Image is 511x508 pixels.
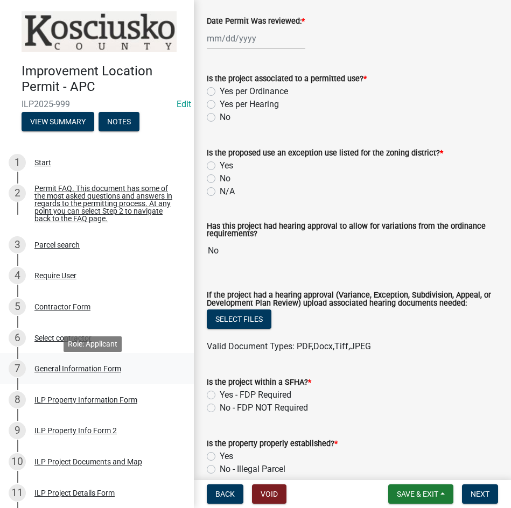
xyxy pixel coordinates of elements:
span: Next [471,490,489,498]
div: ILP Property Information Form [34,396,137,404]
div: Require User [34,272,76,279]
div: 1 [9,154,26,171]
div: Select contractor [34,334,92,342]
label: Is the proposed use an exception use listed for the zoning district? [207,150,443,157]
div: 11 [9,484,26,502]
button: Save & Exit [388,484,453,504]
div: ILP Project Documents and Map [34,458,142,465]
div: 10 [9,453,26,470]
button: Back [207,484,243,504]
span: Back [215,490,235,498]
div: 6 [9,329,26,347]
label: Yes [220,450,233,463]
div: General Information Form [34,365,121,372]
button: Select files [207,309,271,329]
button: Next [462,484,498,504]
label: Yes per Hearing [220,98,279,111]
label: Is the property properly established? [207,440,338,448]
span: Save & Exit [397,490,438,498]
button: View Summary [22,112,94,131]
div: Permit FAQ. This document has some of the most asked questions and answers in regards to the perm... [34,185,177,222]
button: Void [252,484,286,504]
div: ILP Property Info Form 2 [34,427,117,434]
label: No [220,111,230,124]
label: No [220,172,230,185]
a: Edit [177,99,191,109]
wm-modal-confirm: Summary [22,118,94,126]
div: 5 [9,298,26,315]
div: ILP Project Details Form [34,489,115,497]
label: No - Illegal Parcel [220,463,285,476]
input: mm/dd/yyyy [207,27,305,50]
div: 3 [9,236,26,253]
div: 2 [9,185,26,202]
span: ILP2025-999 [22,99,172,109]
label: Is the project within a SFHA? [207,379,311,386]
label: No - Tracts need combined [220,476,321,489]
div: Start [34,159,51,166]
label: Yes per Ordinance [220,85,288,98]
div: Role: Applicant [64,336,122,352]
label: Is the project associated to a permitted use? [207,75,367,83]
div: 9 [9,422,26,439]
div: Parcel search [34,241,80,249]
label: Date Permit Was reviewed: [207,18,305,25]
label: No - FDP NOT Required [220,401,308,414]
label: N/A [220,185,235,198]
span: Valid Document Types: PDF,Docx,Tiff,JPEG [207,341,371,351]
div: Contractor Form [34,303,90,311]
button: Notes [99,112,139,131]
label: If the project had a hearing approval (Variance, Exception, Subdivision, Appeal, or Development P... [207,292,498,307]
h4: Improvement Location Permit - APC [22,63,185,95]
img: Kosciusko County, Indiana [22,11,177,52]
div: 4 [9,267,26,284]
label: Yes - FDP Required [220,389,291,401]
div: 8 [9,391,26,408]
label: Has this project had hearing approval to allow for variations from the ordinance requirements? [207,223,498,238]
div: 7 [9,360,26,377]
wm-modal-confirm: Notes [99,118,139,126]
wm-modal-confirm: Edit Application Number [177,99,191,109]
label: Yes [220,159,233,172]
